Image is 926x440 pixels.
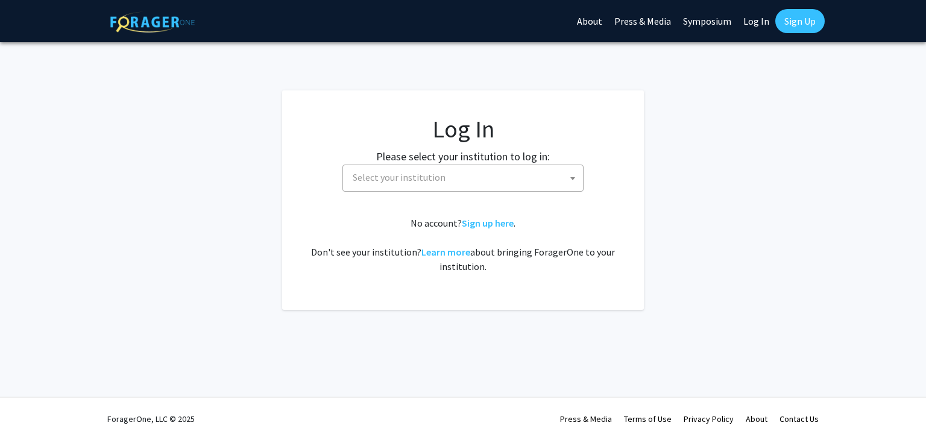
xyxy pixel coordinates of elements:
a: Sign Up [775,9,825,33]
div: No account? . Don't see your institution? about bringing ForagerOne to your institution. [306,216,620,274]
span: Select your institution [348,165,583,190]
span: Select your institution [353,171,446,183]
a: Learn more about bringing ForagerOne to your institution [421,246,470,258]
a: Contact Us [780,413,819,424]
span: Select your institution [342,165,584,192]
h1: Log In [306,115,620,143]
a: Sign up here [462,217,514,229]
div: ForagerOne, LLC © 2025 [107,398,195,440]
label: Please select your institution to log in: [376,148,550,165]
a: Press & Media [560,413,612,424]
a: Terms of Use [624,413,672,424]
img: ForagerOne Logo [110,11,195,33]
a: Privacy Policy [684,413,734,424]
a: About [746,413,767,424]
